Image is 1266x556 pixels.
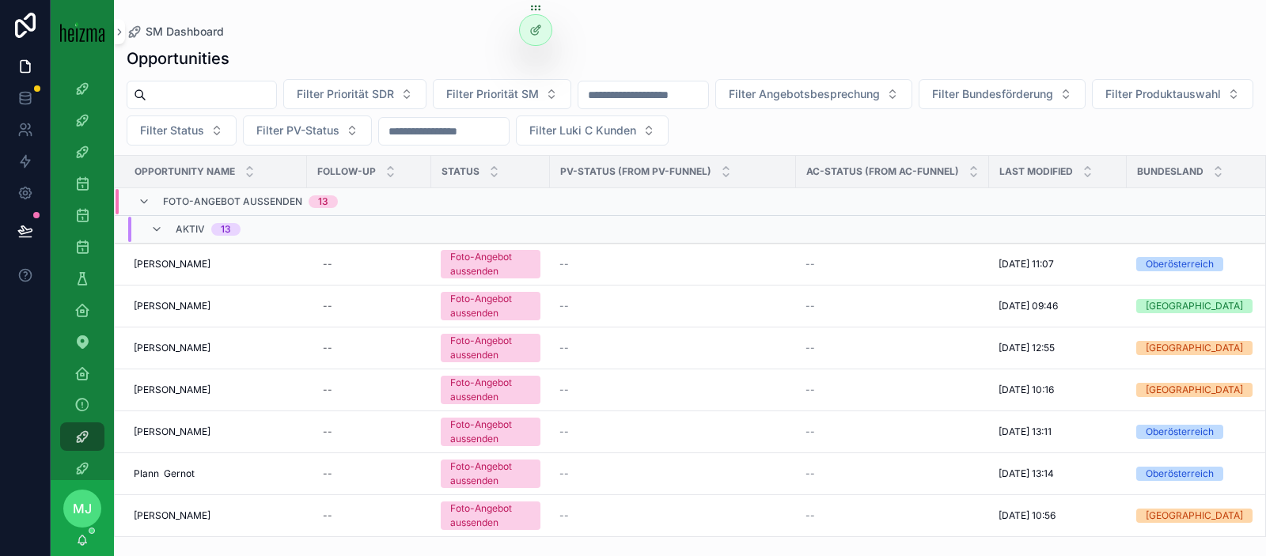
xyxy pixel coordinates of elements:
[999,509,1117,522] a: [DATE] 10:56
[559,509,787,522] a: --
[297,86,394,102] span: Filter Priorität SDR
[134,467,298,480] a: Plann Gernot
[60,21,104,42] img: App logo
[221,223,231,236] div: 13
[441,460,540,488] a: Foto-Angebot aussenden
[441,376,540,404] a: Foto-Angebot aussenden
[999,426,1117,438] a: [DATE] 13:11
[450,501,531,530] div: Foto-Angebot aussenden
[134,426,210,438] span: [PERSON_NAME]
[805,467,815,480] span: --
[1092,79,1253,109] button: Select Button
[1146,425,1214,439] div: Oberösterreich
[441,292,540,320] a: Foto-Angebot aussenden
[127,115,237,146] button: Select Button
[999,258,1117,270] a: [DATE] 11:07
[1105,86,1221,102] span: Filter Produktauswahl
[559,258,569,270] span: --
[441,250,540,278] a: Foto-Angebot aussenden
[450,292,531,320] div: Foto-Angebot aussenden
[316,335,422,361] a: --
[805,342,815,354] span: --
[318,195,328,208] div: 13
[441,334,540,362] a: Foto-Angebot aussenden
[323,426,332,438] div: --
[932,86,1053,102] span: Filter Bundesförderung
[805,509,815,522] span: --
[316,377,422,403] a: --
[805,384,980,396] a: --
[134,258,298,270] a: [PERSON_NAME]
[51,63,114,480] div: scrollable content
[73,499,92,518] span: MJ
[1146,341,1243,355] div: [GEOGRAPHIC_DATA]
[243,115,372,146] button: Select Button
[317,165,376,178] span: Follow-up
[323,509,332,522] div: --
[805,300,815,312] span: --
[805,509,980,522] a: --
[134,258,210,270] span: [PERSON_NAME]
[715,79,912,109] button: Select Button
[805,426,815,438] span: --
[441,418,540,446] a: Foto-Angebot aussenden
[559,509,569,522] span: --
[316,503,422,528] a: --
[146,24,224,40] span: SM Dashboard
[999,300,1117,312] a: [DATE] 09:46
[134,509,298,522] a: [PERSON_NAME]
[450,418,531,446] div: Foto-Angebot aussenden
[1137,165,1203,178] span: Bundesland
[1146,467,1214,481] div: Oberösterreich
[176,223,205,236] span: Aktiv
[729,86,880,102] span: Filter Angebotsbesprechung
[450,460,531,488] div: Foto-Angebot aussenden
[127,47,229,70] h1: Opportunities
[323,342,332,354] div: --
[999,300,1058,312] span: [DATE] 09:46
[559,342,787,354] a: --
[134,384,298,396] a: [PERSON_NAME]
[1146,257,1214,271] div: Oberösterreich
[559,426,787,438] a: --
[516,115,669,146] button: Select Button
[283,79,426,109] button: Select Button
[127,24,224,40] a: SM Dashboard
[559,342,569,354] span: --
[560,165,711,178] span: PV-Status (from PV-Funnel)
[134,509,210,522] span: [PERSON_NAME]
[163,195,302,208] span: Foto-Angebot aussenden
[805,300,980,312] a: --
[999,342,1055,354] span: [DATE] 12:55
[316,419,422,444] a: --
[323,467,332,480] div: --
[559,258,787,270] a: --
[805,342,980,354] a: --
[805,426,980,438] a: --
[806,165,959,178] span: AC-Status (from AC-Funnel)
[134,300,298,312] a: [PERSON_NAME]
[999,342,1117,354] a: [DATE] 12:55
[999,467,1117,480] a: [DATE] 13:14
[1146,383,1243,397] div: [GEOGRAPHIC_DATA]
[450,250,531,278] div: Foto-Angebot aussenden
[316,252,422,277] a: --
[999,467,1054,480] span: [DATE] 13:14
[999,384,1054,396] span: [DATE] 10:16
[134,342,298,354] a: [PERSON_NAME]
[999,426,1052,438] span: [DATE] 13:11
[450,376,531,404] div: Foto-Angebot aussenden
[559,467,787,480] a: --
[433,79,571,109] button: Select Button
[919,79,1086,109] button: Select Button
[1146,299,1243,313] div: [GEOGRAPHIC_DATA]
[323,300,332,312] div: --
[446,86,539,102] span: Filter Priorität SM
[134,467,195,480] span: Plann Gernot
[559,384,787,396] a: --
[323,384,332,396] div: --
[559,300,787,312] a: --
[805,384,815,396] span: --
[805,258,815,270] span: --
[316,293,422,319] a: --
